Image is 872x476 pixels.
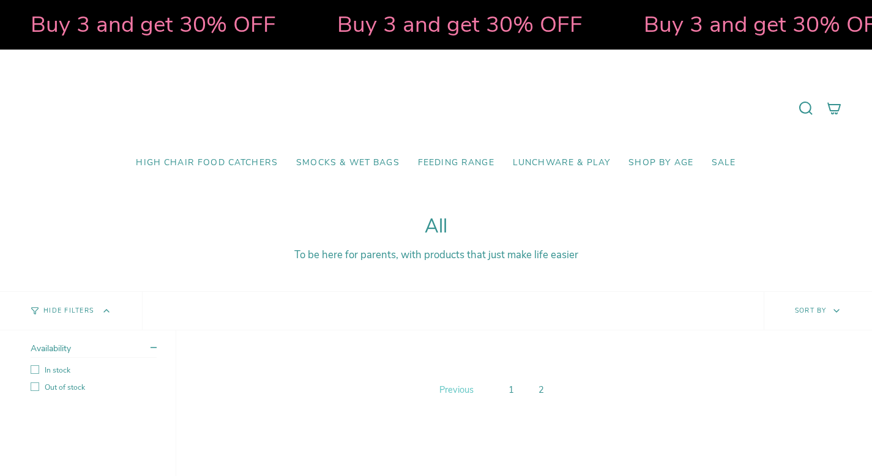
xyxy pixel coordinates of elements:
span: To be here for parents, with products that just make life easier [294,248,578,262]
button: Sort by [764,292,872,330]
span: SALE [712,158,736,168]
span: Sort by [795,306,827,315]
a: High Chair Food Catchers [127,149,287,177]
a: 2 [534,381,549,398]
a: Feeding Range [409,149,504,177]
label: Out of stock [31,382,157,392]
a: Mumma’s Little Helpers [330,68,542,149]
a: Previous [436,381,477,399]
a: Lunchware & Play [504,149,619,177]
strong: Buy 3 and get 30% OFF [325,9,570,40]
span: Availability [31,343,71,354]
a: Smocks & Wet Bags [287,149,409,177]
span: Feeding Range [418,158,494,168]
a: 1 [504,381,519,398]
a: Shop by Age [619,149,702,177]
a: SALE [702,149,745,177]
span: High Chair Food Catchers [136,158,278,168]
span: Hide Filters [43,308,94,314]
span: Lunchware & Play [513,158,610,168]
span: Previous [439,384,474,396]
span: Smocks & Wet Bags [296,158,400,168]
span: Shop by Age [628,158,693,168]
label: In stock [31,365,157,375]
summary: Availability [31,343,157,358]
strong: Buy 3 and get 30% OFF [18,9,264,40]
h1: All [31,215,841,238]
